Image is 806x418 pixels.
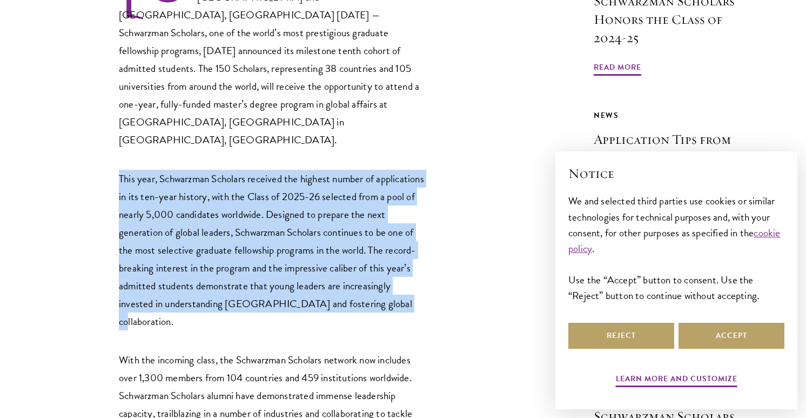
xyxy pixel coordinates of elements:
[594,109,752,122] div: News
[119,170,427,330] p: This year, Schwarzman Scholars received the highest number of applications in its ten-year histor...
[616,372,737,389] button: Learn more and customize
[568,164,784,183] h2: Notice
[568,193,784,303] div: We and selected third parties use cookies or similar technologies for technical purposes and, wit...
[594,130,752,167] h3: Application Tips from the Admissions Team
[568,225,781,256] a: cookie policy
[594,61,641,77] span: Read More
[679,323,784,349] button: Accept
[568,323,674,349] button: Reject
[594,109,752,197] a: News Application Tips from the Admissions Team Read More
